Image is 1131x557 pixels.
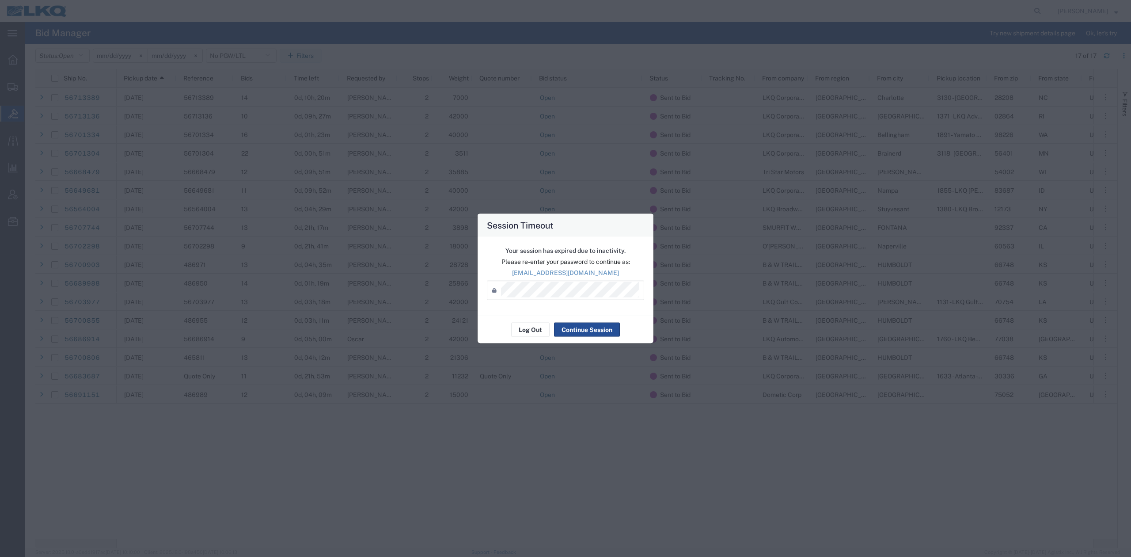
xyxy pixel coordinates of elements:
p: [EMAIL_ADDRESS][DOMAIN_NAME] [487,268,644,278]
p: Your session has expired due to inactivity. [487,246,644,256]
p: Please re-enter your password to continue as: [487,257,644,267]
h4: Session Timeout [487,219,554,232]
button: Log Out [511,323,550,337]
button: Continue Session [554,323,620,337]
